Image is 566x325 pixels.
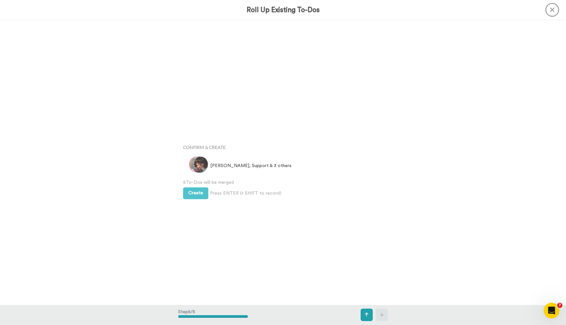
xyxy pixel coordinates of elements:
[183,187,208,199] button: Create
[183,179,383,186] span: 5 To-Dos will be merged
[544,303,559,318] iframe: Intercom live chat
[189,156,205,173] img: s.png
[247,6,320,14] h3: Roll Up Existing To-Dos
[183,145,383,150] h4: Confirm & Create
[190,156,206,173] img: 99265ed7-10f8-47aa-be57-a81228e66cb4.jpg
[210,190,281,197] span: Press ENTER (+ SHIFT to record)
[192,156,208,173] img: 613e7040-e1db-4bec-a2d3-ed6e35097a22.jpg
[178,305,248,324] div: Step 5 / 5
[188,191,203,195] span: Create
[557,303,562,308] span: 7
[210,162,292,169] span: [PERSON_NAME], Support & 3 others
